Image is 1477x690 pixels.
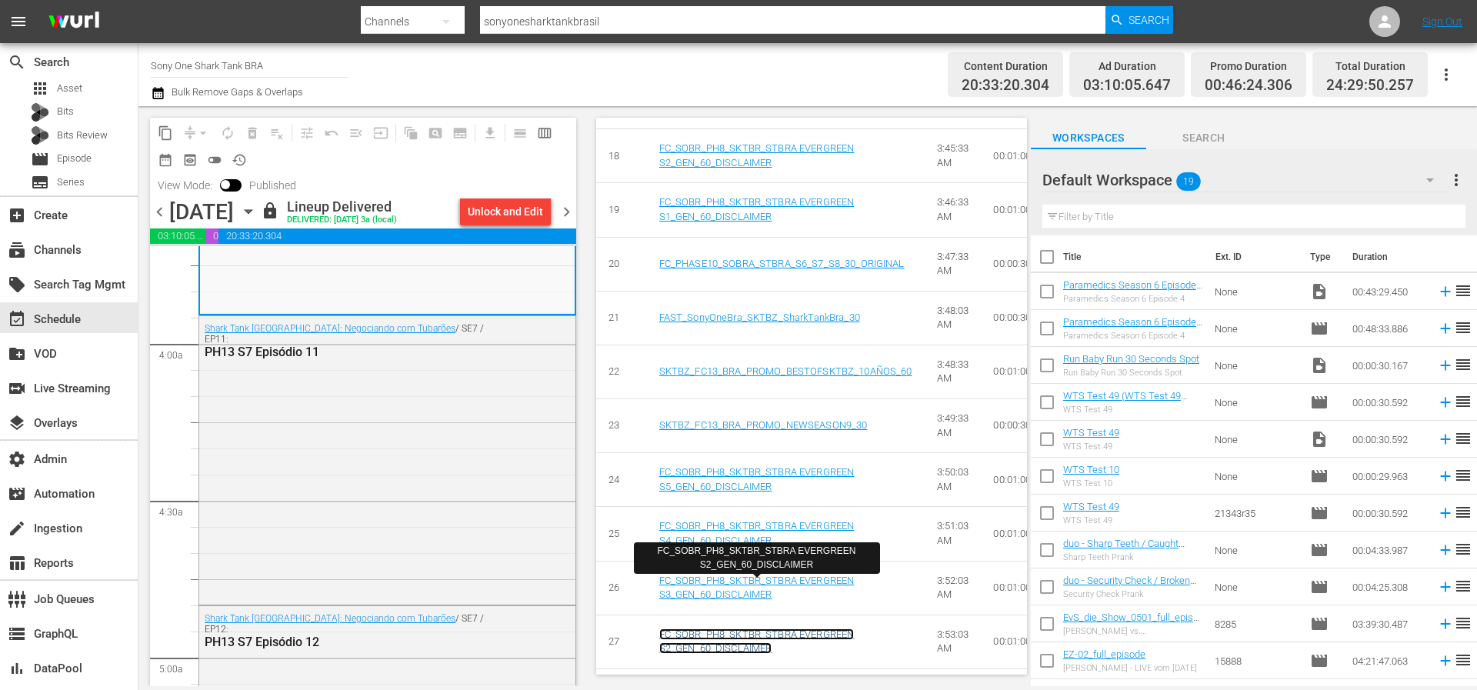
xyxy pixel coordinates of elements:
th: Title [1063,235,1207,278]
a: WTS Test 10 [1063,464,1119,475]
td: 3:51:03 AM [925,507,982,561]
td: None [1209,458,1304,495]
span: Channels [8,241,26,259]
td: 00:01:00.033 [981,561,1062,615]
td: 00:04:33.987 [1346,532,1431,568]
td: 00:00:30.592 [1346,495,1431,532]
span: reorder [1454,355,1472,374]
span: chevron_right [557,202,576,222]
td: 00:00:29.963 [1346,458,1431,495]
span: Search [1129,6,1169,34]
td: None [1209,532,1304,568]
svg: Add to Schedule [1437,468,1454,485]
span: Search [8,53,26,72]
a: WTS Test 49 (WTS Test 49 (00:00:00)) [1063,390,1187,413]
span: Automation [8,485,26,503]
a: WTS Test 49 [1063,427,1119,438]
div: PH13 S7 Episódio 12 [205,635,495,649]
span: Bits [57,104,74,119]
span: Search Tag Mgmt [8,275,26,294]
td: 21343r35 [1209,495,1304,532]
span: 03:10:05.647 [150,228,205,244]
div: Run Baby Run 30 Seconds Spot [1063,368,1199,378]
span: Episode [31,150,49,168]
span: toggle_off [207,152,222,168]
span: Episode [57,151,92,166]
span: 20:33:20.304 [962,77,1049,95]
span: reorder [1454,540,1472,558]
span: Episode [1310,652,1329,670]
div: Total Duration [1326,55,1414,77]
a: FC_SOBR_PH8_SKTBR_STBRA EVERGREEN S4_GEN_60_DISCLAIMER [659,520,855,546]
div: WTS Test 49 [1063,405,1202,415]
a: FC_SOBR_PH8_SKTBR_STBRA EVERGREEN S1_GEN_60_DISCLAIMER [659,196,855,222]
td: 00:00:30.167 [1346,347,1431,384]
span: Published [242,179,304,192]
td: 21 [596,291,647,345]
span: Video [1310,356,1329,375]
span: history_outlined [232,152,247,168]
span: Asset [57,81,82,96]
div: Sharp Teeth Prank [1063,552,1202,562]
td: 23 [596,399,647,453]
div: WTS Test 49 [1063,442,1119,452]
svg: Add to Schedule [1437,542,1454,558]
span: 00:46:24.306 [1205,77,1292,95]
div: Bits [31,103,49,122]
span: reorder [1454,318,1472,337]
td: 03:39:30.487 [1346,605,1431,642]
span: calendar_view_week_outlined [537,125,552,141]
td: 00:00:30.592 [1346,384,1431,421]
th: Duration [1343,235,1435,278]
span: 03:10:05.647 [1083,77,1171,95]
span: Toggle to switch from Published to Draft view. [220,179,231,190]
svg: Add to Schedule [1437,320,1454,337]
span: 19 [1176,165,1201,198]
button: Unlock and Edit [460,198,551,225]
td: 26 [596,561,647,615]
img: ans4CAIJ8jUAAAAAAAAAAAAAAAAAAAAAAAAgQb4GAAAAAAAAAAAAAAAAAAAAAAAAJMjXAAAAAAAAAAAAAAAAAAAAAAAAgAT5G... [37,4,111,40]
div: [DATE] [169,199,234,225]
td: 04:21:47.063 [1346,642,1431,679]
td: 3:53:03 AM [925,615,982,668]
div: Paramedics Season 6 Episode 4 [1063,331,1202,341]
div: Promo Duration [1205,55,1292,77]
span: Create [8,206,26,225]
div: WTS Test 10 [1063,478,1119,488]
td: 3:48:03 AM [925,291,982,345]
span: Day Calendar View [502,118,532,148]
span: Week Calendar View [532,121,557,145]
a: SKTBZ_FC13_BRA_PROMO_BESTOFSKTBZ_10AÑOS_60 [659,365,912,377]
span: Episode [1310,467,1329,485]
div: Ad Duration [1083,55,1171,77]
div: / SE7 / EP12: [205,613,495,649]
a: Paramedics Season 6 Episode 4 - Nine Now [1063,316,1202,339]
span: Workspaces [1031,128,1146,148]
span: Remove Gaps & Overlaps [178,121,215,145]
span: 24 hours Lineup View is OFF [202,148,227,172]
span: Episode [1310,393,1329,412]
div: PH13 S7 Episódio 11 [205,345,495,359]
a: EvS_die_Show_0501_full_episode [1063,612,1199,635]
td: 00:01:00.033 [981,183,1062,237]
span: reorder [1454,614,1472,632]
span: Copy Lineup [153,121,178,145]
span: Month Calendar View [153,148,178,172]
span: Episode [1310,541,1329,559]
td: 3:52:03 AM [925,561,982,615]
span: Ingestion [8,519,26,538]
td: 22 [596,345,647,398]
td: 00:00:30.122 [981,399,1062,453]
span: Search [1146,128,1262,148]
svg: Add to Schedule [1437,578,1454,595]
span: reorder [1454,466,1472,485]
td: None [1209,421,1304,458]
a: FAST_SonyOneBra_SKTBZ_SharkTankBra_30 [659,312,860,323]
span: Create Search Block [423,121,448,145]
td: 00:01:00.027 [981,345,1062,398]
div: / SE7 / EP11: [205,323,495,359]
span: Bits Review [57,128,108,143]
svg: Add to Schedule [1437,283,1454,300]
div: Bits Review [31,126,49,145]
span: date_range_outlined [158,152,173,168]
